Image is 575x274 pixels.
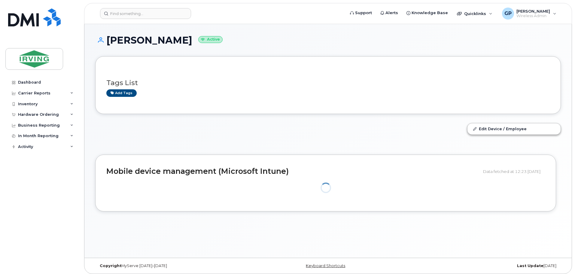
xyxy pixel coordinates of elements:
[100,263,121,268] strong: Copyright
[406,263,561,268] div: [DATE]
[517,263,543,268] strong: Last Update
[95,263,251,268] div: MyServe [DATE]–[DATE]
[483,166,545,177] div: Data fetched at 12:23 [DATE]
[106,89,137,97] a: Add tags
[198,36,223,43] small: Active
[95,35,561,45] h1: [PERSON_NAME]
[306,263,345,268] a: Keyboard Shortcuts
[106,79,550,87] h3: Tags List
[106,167,479,176] h2: Mobile device management (Microsoft Intune)
[467,123,561,134] a: Edit Device / Employee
